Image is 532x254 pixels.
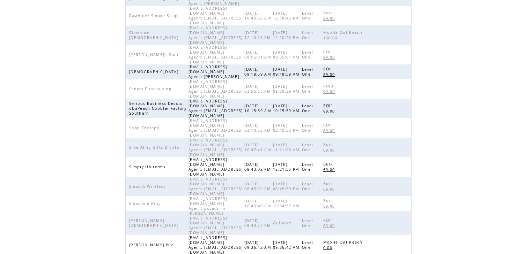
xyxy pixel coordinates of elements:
span: [DATE] 09:55:01 AM [273,50,302,60]
a: 0.00 [323,245,336,251]
span: Simply Uniforms [129,164,167,169]
span: [DATE] 12:21:55 PM [273,162,301,172]
span: [EMAIL_ADDRESS][DOMAIN_NAME] Agent: [EMAIL_ADDRESS][DOMAIN_NAME] [189,138,243,157]
span: [PERSON_NAME][EMAIL_ADDRESS][DOMAIN_NAME] Agent: [EMAIL_ADDRESS][DOMAIN_NAME] [189,211,243,235]
span: Level One [302,143,313,152]
span: RawVibez Smoke Shop [129,13,179,18]
span: Mobile Out Reach [323,30,364,35]
span: Smooth Wireless [129,184,167,189]
span: Level One [302,84,313,94]
span: Serious Business Desoto dbaPeach Cobbler Factory Southern [129,101,186,116]
span: [PERSON_NAME][DEMOGRAPHIC_DATA] [129,218,180,228]
span: [DATE] 02:10:53 PM [273,123,301,133]
span: [DATE] 12:10:28 PM [273,30,301,40]
span: Side Alley Gifts & Cafe. [129,145,183,150]
span: [DATE] 10:15:59 AM [244,103,273,113]
span: 69.00 [323,148,337,153]
span: [DATE] 12:10:28 PM [244,30,273,40]
span: Level One [302,103,313,113]
a: 69.00 [323,15,339,21]
span: Smoothie King [129,201,163,206]
span: [DATE] 12:18:45 PM [273,11,301,21]
span: Level One [302,162,313,172]
span: Bulk [323,181,335,186]
span: Level One [302,218,313,228]
span: Riverside [DEMOGRAPHIC_DATA] [129,30,180,40]
span: ROI1 [323,218,335,223]
span: [DATE] 10:47:41 AM [244,143,273,152]
span: [DATE] 08:45:59 PM [244,182,273,191]
span: Bulk [323,162,335,167]
span: 69.00 [323,204,337,209]
span: Shop Therapy [129,125,161,130]
span: Level One [302,67,313,77]
span: [DATE] 03:56:55 PM [244,84,273,94]
span: [EMAIL_ADDRESS][DOMAIN_NAME] Agent: [EMAIL_ADDRESS][DOMAIN_NAME] [189,79,243,99]
span: ROI1 [323,103,335,108]
span: [DATE] 02:10:53 PM [244,123,273,133]
a: 69.00 [323,186,339,192]
span: 0.00 [323,245,334,250]
span: [DATE] 09:36:42 AM [244,240,273,250]
span: 99.00 [323,89,337,94]
span: [DATE] 08:43:02 PM [244,162,273,172]
span: Level One [302,30,313,40]
span: [DATE] 10:43:40 AM [244,199,273,208]
span: 130.00 [323,36,339,40]
span: [DATE] 09:18:59 AM [273,67,302,77]
span: 89.00 [323,55,337,60]
span: [DATE] 08:45:59 PM [273,182,301,191]
a: 69.00 [323,203,339,209]
a: 69.00 [323,147,339,153]
span: [EMAIL_ADDRESS][DOMAIN_NAME] Agent: posadmin [189,196,228,211]
span: Level One [302,240,313,250]
span: [EMAIL_ADDRESS][DOMAIN_NAME] Agent: [EMAIL_ADDRESS][DOMAIN_NAME] [189,6,243,25]
span: 89.00 [323,109,337,114]
span: [EMAIL_ADDRESS][DOMAIN_NAME] Agent: [EMAIL_ADDRESS][DOMAIN_NAME] [189,45,243,64]
span: [DATE] 09:18:59 AM [244,67,273,77]
span: Level One [302,50,313,60]
span: [EMAIL_ADDRESS][DOMAIN_NAME] Agent: [EMAIL_ADDRESS][DOMAIN_NAME] [189,99,243,118]
span: [EMAIL_ADDRESS][DOMAIN_NAME] Agent: [PERSON_NAME] [189,64,241,79]
a: 89.00 [323,223,339,229]
span: 69.00 [323,167,337,172]
a: 89.00 [323,54,339,60]
span: [EMAIL_ADDRESS][DOMAIN_NAME] Agent: [EMAIL_ADDRESS][DOMAIN_NAME] [189,118,243,138]
span: [DATE] 10:40:36 AM [244,11,273,21]
span: [DATE] 09:36:42 AM [273,240,302,250]
a: 89.00 [323,128,339,133]
span: [DATE] 10:34:37 AM [273,199,302,208]
span: 89.00 [323,128,337,133]
span: [EMAIL_ADDRESS][DOMAIN_NAME] Agent: [EMAIL_ADDRESS][DOMAIN_NAME] [189,177,243,196]
span: Level One [302,11,313,21]
span: [PERSON_NAME]'s Soul [129,52,180,57]
span: [DATE] 09:55:01 AM [244,50,273,60]
span: Bulk [323,198,335,203]
span: ROI1 [323,67,335,71]
span: 69.00 [323,16,337,21]
span: 89.00 [323,223,337,228]
span: 89.00 [323,72,337,77]
span: 69.00 [323,187,337,192]
span: ROI1 [323,123,335,128]
span: Bulk [323,10,335,15]
a: 89.00 [323,108,339,114]
span: ROI3 [323,84,335,88]
span: [DEMOGRAPHIC_DATA] [129,69,180,74]
a: Activate [273,221,291,225]
span: Bulk [323,142,335,147]
span: School Fundraising [129,86,173,91]
span: Activate [273,221,291,225]
span: [PERSON_NAME] PCA [129,243,176,247]
span: [DATE] 08:40:27 PM [244,218,273,228]
span: ROI1 [323,49,335,54]
span: [EMAIL_ADDRESS][DOMAIN_NAME] Agent: [EMAIL_ADDRESS][DOMAIN_NAME] [189,25,243,45]
span: [DATE] 09:30:39 AM [273,84,302,94]
span: [DATE] 11:21:08 AM [273,143,302,152]
span: Level One [302,123,313,133]
span: Mobile Out Reach [323,240,364,245]
a: 69.00 [323,167,339,172]
span: Level One [302,182,313,191]
a: 130.00 [323,35,341,41]
span: [EMAIL_ADDRESS][DOMAIN_NAME] Agent: [EMAIL_ADDRESS][DOMAIN_NAME] [189,157,243,177]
